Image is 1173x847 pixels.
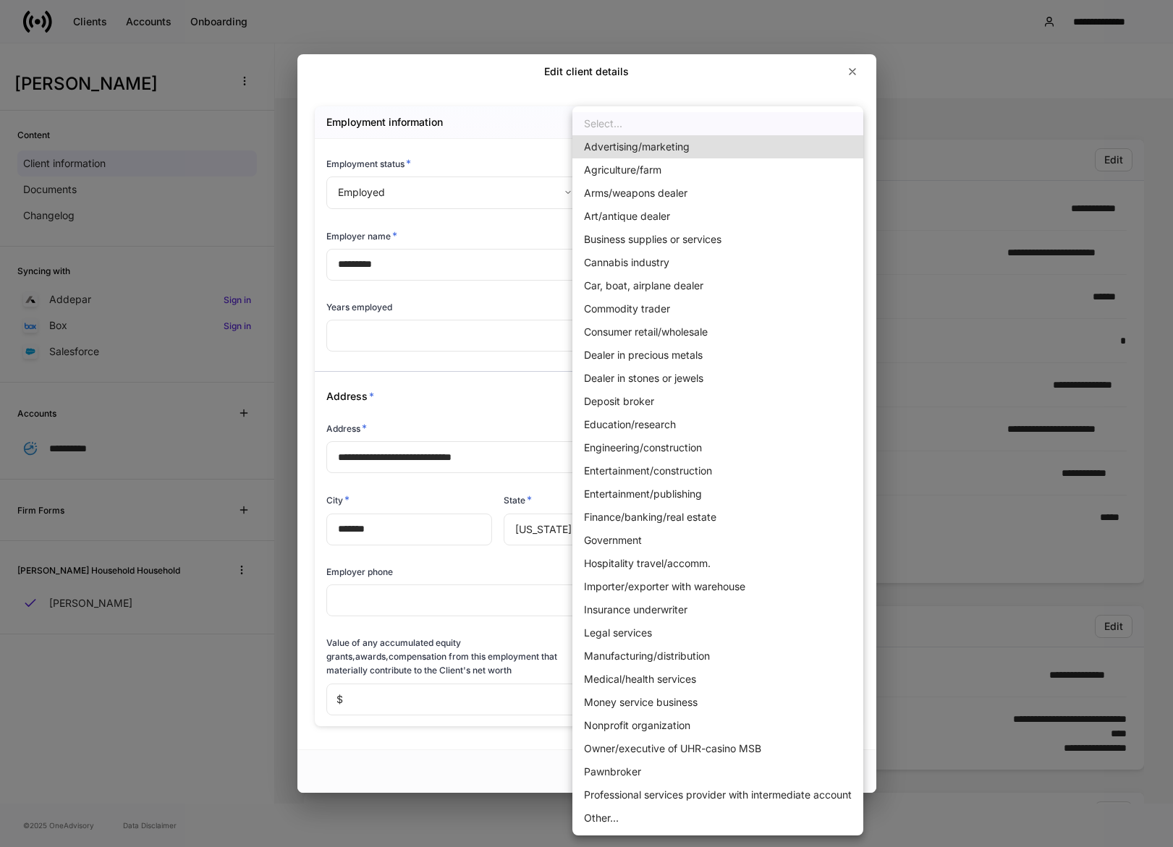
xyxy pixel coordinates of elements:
li: Government [572,529,863,552]
li: Entertainment/construction [572,459,863,482]
li: Other... [572,806,863,830]
li: Money service business [572,691,863,714]
li: Finance/banking/real estate [572,506,863,529]
li: Deposit broker [572,390,863,413]
li: Nonprofit organization [572,714,863,737]
li: Hospitality travel/accomm. [572,552,863,575]
li: Pawnbroker [572,760,863,783]
li: Business supplies or services [572,228,863,251]
li: Professional services provider with intermediate account [572,783,863,806]
li: Car, boat, airplane dealer [572,274,863,297]
li: Medical/health services [572,668,863,691]
li: Dealer in stones or jewels [572,367,863,390]
li: Legal services [572,621,863,644]
li: Entertainment/publishing [572,482,863,506]
li: Commodity trader [572,297,863,320]
li: Engineering/construction [572,436,863,459]
li: Cannabis industry [572,251,863,274]
li: Importer/exporter with warehouse [572,575,863,598]
li: Arms/weapons dealer [572,182,863,205]
li: Dealer in precious metals [572,344,863,367]
li: Manufacturing/distribution [572,644,863,668]
li: Consumer retail/wholesale [572,320,863,344]
li: Agriculture/farm [572,158,863,182]
li: Advertising/marketing [572,135,863,158]
li: Insurance underwriter [572,598,863,621]
li: Education/research [572,413,863,436]
li: Art/antique dealer [572,205,863,228]
li: Owner/executive of UHR-casino MSB [572,737,863,760]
